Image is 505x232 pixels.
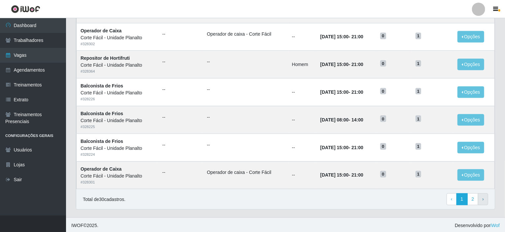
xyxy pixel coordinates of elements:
[288,51,317,79] td: Homem
[352,34,363,39] time: 21:00
[81,62,154,69] div: Corte Fácil - Unidade Planalto
[81,180,154,185] div: # 328301
[416,33,421,39] span: 1
[352,145,363,150] time: 21:00
[81,89,154,96] div: Corte Fácil - Unidade Planalto
[320,117,363,122] strong: -
[380,88,386,95] span: 0
[81,83,123,88] strong: Balconista de Frios
[352,172,363,178] time: 21:00
[447,193,488,205] nav: pagination
[478,193,488,205] a: Next
[320,89,363,95] strong: -
[380,171,386,178] span: 0
[71,222,98,229] span: © 2025 .
[162,169,199,176] ul: --
[207,142,284,149] ul: --
[416,88,421,95] span: 1
[81,111,123,116] strong: Balconista de Frios
[81,124,154,130] div: # 328225
[416,116,421,122] span: 1
[207,31,284,38] li: Operador de caixa - Corte Fácil
[162,86,199,93] ul: --
[467,193,479,205] a: 2
[288,161,317,189] td: --
[451,196,453,202] span: ‹
[81,117,154,124] div: Corte Fácil - Unidade Planalto
[162,31,199,38] ul: --
[416,171,421,178] span: 1
[320,89,349,95] time: [DATE] 15:00
[207,58,284,65] ul: --
[81,166,122,172] strong: Operador de Caixa
[352,89,363,95] time: 21:00
[81,41,154,47] div: # 328302
[320,34,363,39] strong: -
[457,86,485,98] button: Opções
[162,114,199,121] ul: --
[320,145,349,150] time: [DATE] 15:00
[380,60,386,67] span: 0
[320,172,349,178] time: [DATE] 15:00
[162,58,199,65] ul: --
[288,134,317,161] td: --
[457,114,485,126] button: Opções
[320,62,349,67] time: [DATE] 15:00
[320,172,363,178] strong: -
[457,31,485,43] button: Opções
[380,116,386,122] span: 0
[81,152,154,157] div: # 328224
[81,69,154,74] div: # 328364
[455,222,500,229] span: Desenvolvido por
[81,173,154,180] div: Corte Fácil - Unidade Planalto
[320,62,363,67] strong: -
[320,145,363,150] strong: -
[288,106,317,134] td: --
[81,96,154,102] div: # 328226
[207,86,284,93] ul: --
[71,223,84,228] span: IWOF
[11,5,40,13] img: CoreUI Logo
[352,62,363,67] time: 21:00
[162,142,199,149] ul: --
[288,79,317,106] td: --
[352,117,363,122] time: 14:00
[456,193,468,205] a: 1
[81,34,154,41] div: Corte Fácil - Unidade Planalto
[447,193,457,205] a: Previous
[457,59,485,70] button: Opções
[81,139,123,144] strong: Balconista de Frios
[83,196,125,203] p: Total de 30 cadastros.
[207,169,284,176] li: Operador de caixa - Corte Fácil
[416,143,421,150] span: 1
[416,60,421,67] span: 1
[288,23,317,51] td: --
[380,143,386,150] span: 0
[490,223,500,228] a: iWof
[207,114,284,121] ul: --
[457,169,485,181] button: Opções
[81,28,122,33] strong: Operador de Caixa
[81,145,154,152] div: Corte Fácil - Unidade Planalto
[320,34,349,39] time: [DATE] 15:00
[380,33,386,39] span: 0
[482,196,484,202] span: ›
[457,142,485,153] button: Opções
[320,117,349,122] time: [DATE] 08:00
[81,55,130,61] strong: Repositor de Hortifruti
